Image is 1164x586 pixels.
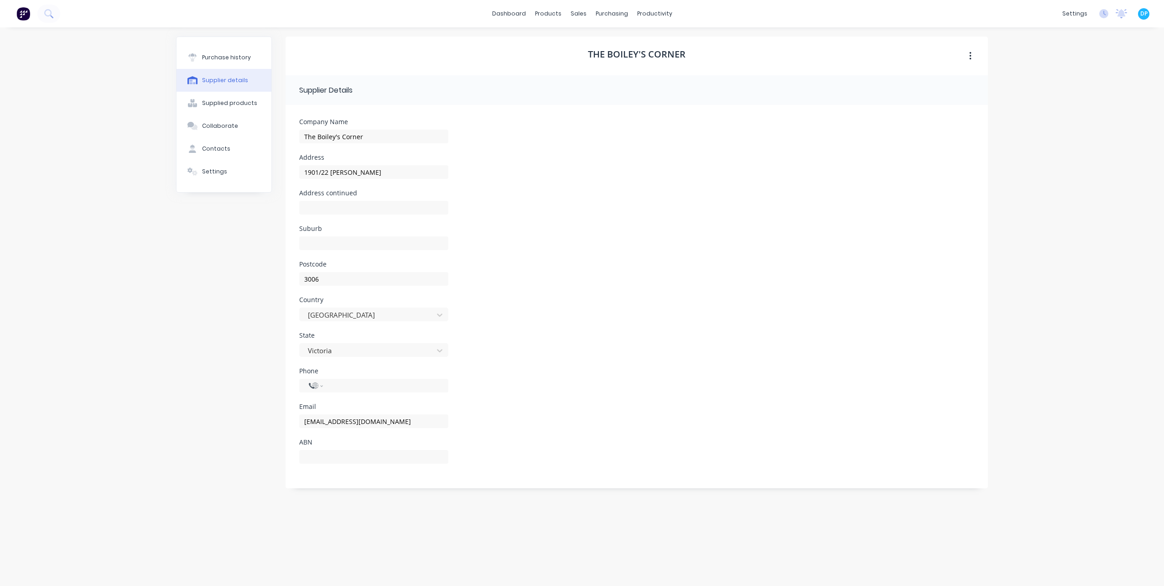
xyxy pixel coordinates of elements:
div: Supplier Details [299,85,353,96]
div: Contacts [202,145,230,153]
div: Supplier details [202,76,248,84]
div: Address continued [299,190,448,196]
div: Collaborate [202,122,238,130]
div: Suburb [299,225,448,232]
span: DP [1140,10,1148,18]
div: purchasing [591,7,633,21]
button: Contacts [177,137,271,160]
div: Postcode [299,261,448,267]
h1: The Boiley's Corner [588,49,686,60]
div: settings [1058,7,1092,21]
div: Supplied products [202,99,257,107]
div: State [299,332,448,339]
div: Email [299,403,448,410]
img: Factory [16,7,30,21]
div: Settings [202,167,227,176]
a: dashboard [488,7,530,21]
button: Settings [177,160,271,183]
div: ABN [299,439,448,445]
div: productivity [633,7,677,21]
button: Collaborate [177,115,271,137]
button: Supplier details [177,69,271,92]
div: Phone [299,368,448,374]
button: Supplied products [177,92,271,115]
button: Purchase history [177,46,271,69]
div: Company Name [299,119,448,125]
div: sales [566,7,591,21]
div: Purchase history [202,53,251,62]
div: Country [299,297,448,303]
div: products [530,7,566,21]
div: Address [299,154,448,161]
